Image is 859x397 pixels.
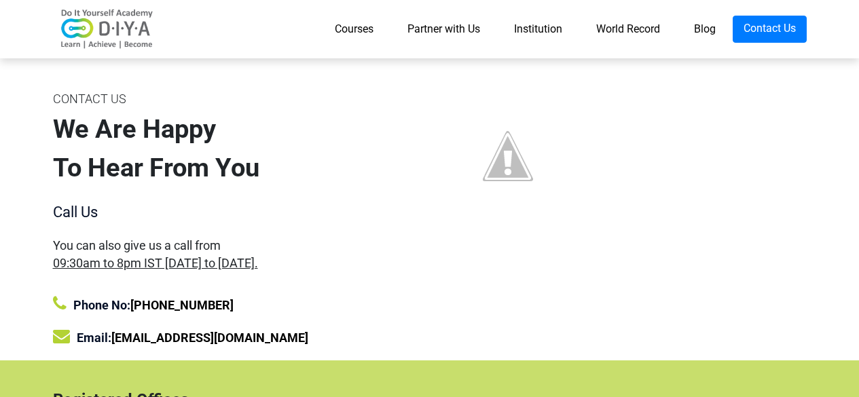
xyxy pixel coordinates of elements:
[53,237,420,271] div: You can also give us a call from
[53,201,420,223] div: Call Us
[53,256,258,270] span: 09:30am to 8pm IST [DATE] to [DATE].
[390,16,497,43] a: Partner with Us
[677,16,733,43] a: Blog
[318,16,390,43] a: Courses
[440,88,576,224] img: contact%2Bus%2Bimage.jpg
[130,298,234,312] a: [PHONE_NUMBER]
[53,295,420,314] div: Phone No:
[53,9,162,50] img: logo-v2.png
[497,16,579,43] a: Institution
[53,88,420,110] div: CONTACT US
[53,328,420,347] div: Email:
[53,110,420,187] div: We Are Happy To Hear From You
[579,16,677,43] a: World Record
[733,16,807,43] a: Contact Us
[111,330,308,345] a: [EMAIL_ADDRESS][DOMAIN_NAME]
